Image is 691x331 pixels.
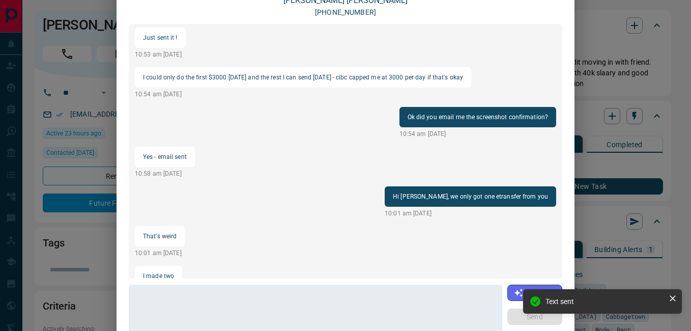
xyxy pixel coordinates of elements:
div: Text sent [545,297,665,306]
p: 10:01 am [DATE] [135,249,185,258]
p: 10:54 am [DATE] [399,129,556,139]
p: Ok did you email me the screenshot confirmation? [408,111,548,123]
button: Generate [507,285,562,301]
p: I made two [143,270,174,282]
p: Just sent it ! [143,32,178,44]
p: Hi [PERSON_NAME], we only got one etransfer from you [393,190,548,203]
p: Yes - email sent [143,151,187,163]
p: I could only do the first $3000 [DATE] and the rest I can send [DATE] - cibc capped me at 3000 pe... [143,71,463,84]
p: 10:53 am [DATE] [135,50,186,59]
p: [PHONE_NUMBER] [315,7,376,18]
p: That's weird [143,230,177,242]
p: 10:01 am [DATE] [385,209,556,218]
p: 10:54 am [DATE] [135,90,471,99]
p: 10:58 am [DATE] [135,169,195,178]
